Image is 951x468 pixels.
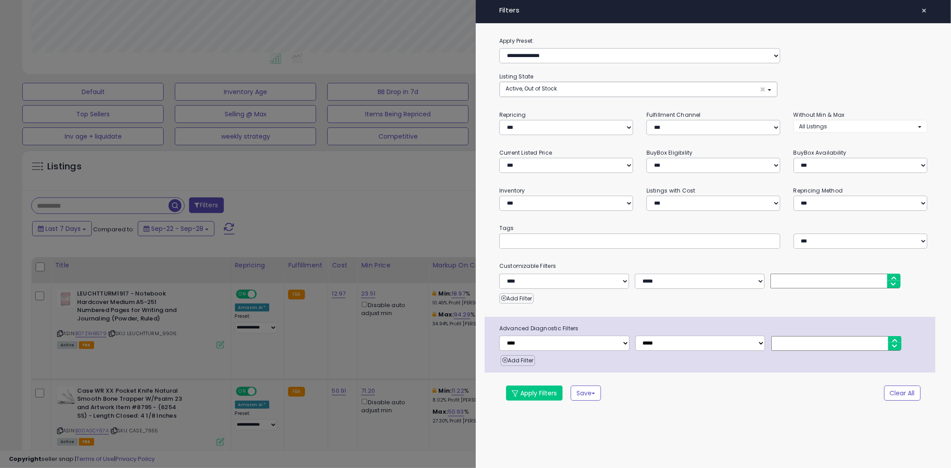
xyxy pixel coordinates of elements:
button: Add Filter [499,293,534,304]
button: All Listings [794,120,927,133]
button: Active, Out of Stock × [500,82,777,97]
h4: Filters [499,7,927,14]
small: Fulfillment Channel [646,111,701,119]
small: Tags [493,223,934,233]
small: Listings with Cost [646,187,696,194]
span: Active, Out of Stock [506,85,557,92]
small: Without Min & Max [794,111,845,119]
small: Inventory [499,187,525,194]
small: Current Listed Price [499,149,552,156]
label: Apply Preset: [493,36,934,46]
small: Customizable Filters [493,261,934,271]
small: Repricing Method [794,187,843,194]
small: Listing State [499,73,534,80]
button: Save [571,386,601,401]
button: Add Filter [501,355,535,366]
span: × [760,85,766,94]
button: × [918,4,931,17]
button: Clear All [884,386,921,401]
small: BuyBox Eligibility [646,149,693,156]
button: Apply Filters [506,386,563,401]
span: All Listings [799,123,827,130]
small: Repricing [499,111,526,119]
small: BuyBox Availability [794,149,847,156]
span: × [922,4,927,17]
span: Advanced Diagnostic Filters [493,324,935,333]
